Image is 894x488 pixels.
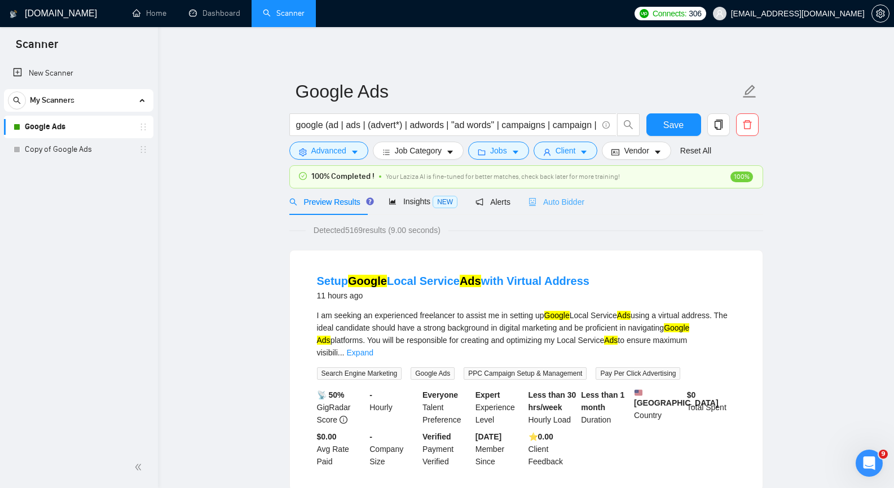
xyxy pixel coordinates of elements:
b: Everyone [422,390,458,399]
div: Payment Verified [420,430,473,468]
span: search [8,96,25,104]
mark: Ads [317,336,331,345]
span: Insights [389,197,457,206]
a: Google Ads [25,116,132,138]
b: 📡 50% [317,390,345,399]
input: Search Freelance Jobs... [296,118,597,132]
span: Preview Results [289,197,371,206]
span: 306 [689,7,701,20]
span: setting [872,9,889,18]
a: Copy of Google Ads [25,138,132,161]
div: Avg Rate Paid [315,430,368,468]
span: search [289,198,297,206]
span: setting [299,148,307,156]
img: 🇺🇸 [635,389,642,397]
b: Less than 1 month [581,390,624,412]
span: Alerts [475,197,510,206]
span: caret-down [351,148,359,156]
div: GigRadar Score [315,389,368,426]
a: SetupGoogleLocal ServiceAdswith Virtual Address [317,275,589,287]
div: Country [632,389,685,426]
span: search [618,120,639,130]
button: idcardVendorcaret-down [602,142,671,160]
span: info-circle [602,121,610,129]
iframe: Intercom live chat [856,450,883,477]
span: edit [742,84,757,99]
b: - [369,432,372,441]
div: Talent Preference [420,389,473,426]
button: setting [871,5,889,23]
div: Total Spent [685,389,738,426]
b: Less than 30 hrs/week [529,390,576,412]
span: double-left [134,461,146,473]
span: Auto Bidder [529,197,584,206]
div: Member Since [473,430,526,468]
span: 100% [730,172,753,182]
span: ... [338,348,345,357]
span: Your Laziza AI is fine-tuned for better matches, check back later for more training! [386,173,620,181]
span: Pay Per Click Advertising [596,367,680,380]
button: delete [736,113,759,136]
img: upwork-logo.png [640,9,649,18]
mark: Google [348,275,387,287]
li: My Scanners [4,89,153,161]
span: check-circle [299,172,307,180]
span: area-chart [389,197,397,205]
span: holder [139,122,148,131]
span: Client [556,144,576,157]
span: Detected 5169 results (9.00 seconds) [306,224,448,236]
mark: Ads [604,336,618,345]
div: Hourly [367,389,420,426]
mark: Google [664,323,689,332]
span: NEW [433,196,457,208]
a: Expand [347,348,373,357]
span: Advanced [311,144,346,157]
div: 11 hours ago [317,289,589,302]
a: dashboardDashboard [189,8,240,18]
b: Expert [475,390,500,399]
span: robot [529,198,536,206]
span: Google Ads [411,367,455,380]
span: caret-down [512,148,519,156]
span: 100% Completed ! [311,170,375,183]
span: notification [475,198,483,206]
span: holder [139,145,148,154]
div: Company Size [367,430,420,468]
button: search [8,91,26,109]
span: Save [663,118,684,132]
a: setting [871,9,889,18]
li: New Scanner [4,62,153,85]
a: searchScanner [263,8,305,18]
span: caret-down [654,148,662,156]
span: caret-down [446,148,454,156]
span: delete [737,120,758,130]
span: idcard [611,148,619,156]
div: I am seeking an experienced freelancer to assist me in setting up Local Service using a virtual a... [317,309,736,359]
span: caret-down [580,148,588,156]
mark: Ads [460,275,481,287]
div: Client Feedback [526,430,579,468]
b: $0.00 [317,432,337,441]
b: ⭐️ 0.00 [529,432,553,441]
div: Tooltip anchor [365,196,375,206]
button: copy [707,113,730,136]
b: $ 0 [687,390,696,399]
input: Scanner name... [296,77,740,105]
span: bars [382,148,390,156]
button: Save [646,113,701,136]
span: copy [708,120,729,130]
span: Job Category [395,144,442,157]
span: PPC Campaign Setup & Management [464,367,587,380]
span: Scanner [7,36,67,60]
span: My Scanners [30,89,74,112]
a: New Scanner [13,62,144,85]
button: settingAdvancedcaret-down [289,142,368,160]
span: user [716,10,724,17]
div: Experience Level [473,389,526,426]
span: Vendor [624,144,649,157]
a: homeHome [133,8,166,18]
span: user [543,148,551,156]
span: info-circle [340,416,347,424]
span: Connects: [653,7,686,20]
div: Hourly Load [526,389,579,426]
